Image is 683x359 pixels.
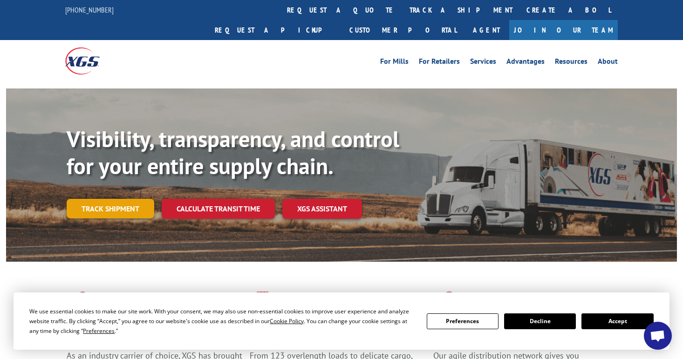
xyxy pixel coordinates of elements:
[282,199,362,219] a: XGS ASSISTANT
[250,291,272,316] img: xgs-icon-focused-on-flooring-red
[419,58,460,68] a: For Retailers
[29,306,415,336] div: We use essential cookies to make our site work. With your consent, we may also use non-essential ...
[14,292,669,350] div: Cookie Consent Prompt
[506,58,545,68] a: Advantages
[464,20,509,40] a: Agent
[555,58,587,68] a: Resources
[427,313,499,329] button: Preferences
[67,291,96,316] img: xgs-icon-total-supply-chain-intelligence-red
[270,317,304,325] span: Cookie Policy
[342,20,464,40] a: Customer Portal
[504,313,576,329] button: Decline
[162,199,275,219] a: Calculate transit time
[433,291,465,316] img: xgs-icon-flagship-distribution-model-red
[470,58,496,68] a: Services
[598,58,618,68] a: About
[65,5,114,14] a: [PHONE_NUMBER]
[380,58,409,68] a: For Mills
[208,20,342,40] a: Request a pickup
[83,327,115,335] span: Preferences
[67,124,399,180] b: Visibility, transparency, and control for your entire supply chain.
[644,322,672,350] a: Open chat
[581,313,653,329] button: Accept
[67,199,154,218] a: Track shipment
[509,20,618,40] a: Join Our Team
